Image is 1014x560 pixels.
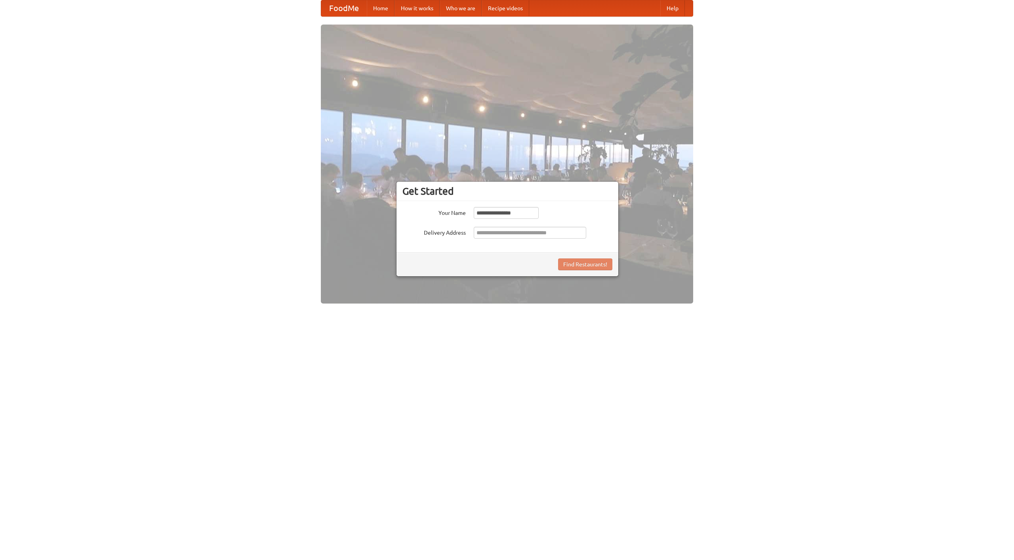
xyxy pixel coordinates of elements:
button: Find Restaurants! [558,258,612,270]
h3: Get Started [402,185,612,197]
a: Home [367,0,395,16]
a: Recipe videos [482,0,529,16]
label: Delivery Address [402,227,466,237]
label: Your Name [402,207,466,217]
a: How it works [395,0,440,16]
a: FoodMe [321,0,367,16]
a: Who we are [440,0,482,16]
a: Help [660,0,685,16]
